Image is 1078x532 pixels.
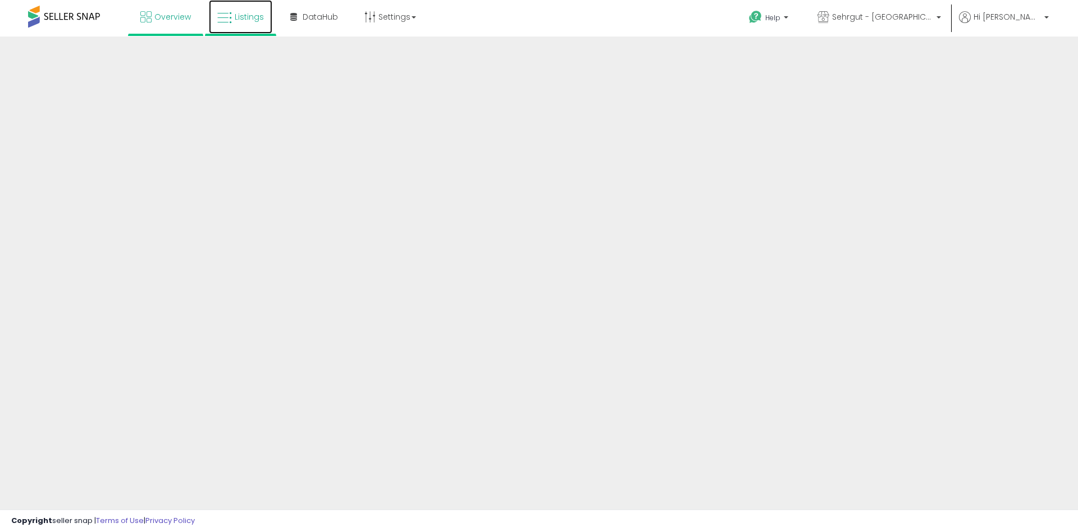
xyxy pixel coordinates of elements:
span: Help [765,13,780,22]
span: Listings [235,11,264,22]
a: Help [740,2,800,37]
span: Hi [PERSON_NAME] [974,11,1041,22]
a: Hi [PERSON_NAME] [959,11,1049,37]
span: Overview [154,11,191,22]
i: Get Help [748,10,762,24]
span: DataHub [303,11,338,22]
span: Sehrgut - [GEOGRAPHIC_DATA] [832,11,933,22]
